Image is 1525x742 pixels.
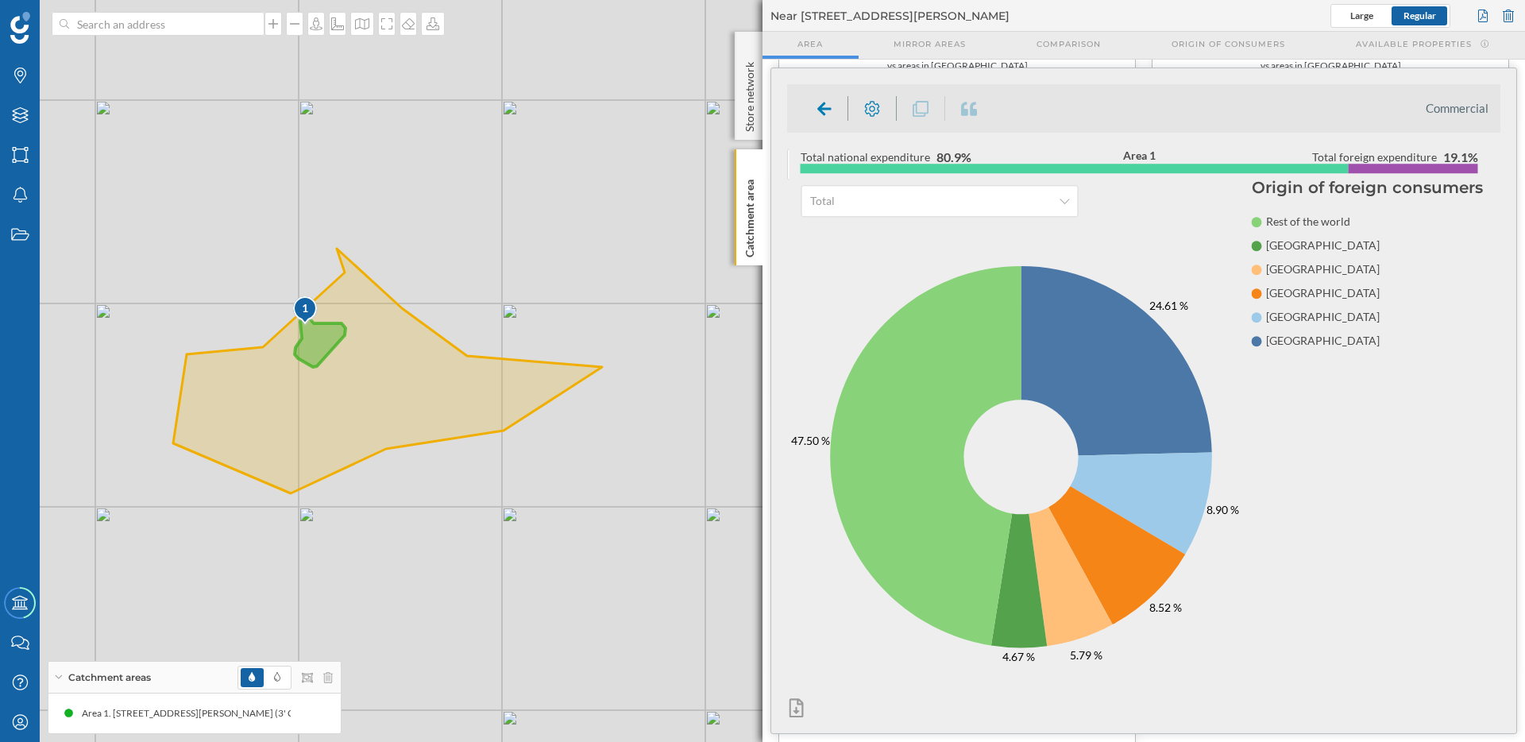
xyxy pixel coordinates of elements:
p: Catchment area [742,173,758,257]
span: Catchment areas [68,671,151,685]
span: Area [797,38,823,50]
span: Near [STREET_ADDRESS][PERSON_NAME] [770,8,1010,24]
div: vs areas in [GEOGRAPHIC_DATA] [795,58,1119,74]
span: Comparison [1037,38,1101,50]
div: 1 [292,300,319,316]
div: vs areas in [GEOGRAPHIC_DATA] [1168,58,1492,74]
span: Mirror areas [894,38,966,50]
span: Available properties [1356,38,1472,50]
img: Geoblink Logo [10,12,30,44]
span: Support [33,11,91,25]
p: Store network [742,56,758,132]
div: Area 1. [STREET_ADDRESS][PERSON_NAME] (3' On foot) [77,705,326,721]
span: Large [1350,10,1373,21]
span: Origin of consumers [1172,38,1285,50]
img: pois-map-marker.svg [292,296,319,327]
span: Regular [1403,10,1436,21]
div: 1 [292,296,316,324]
